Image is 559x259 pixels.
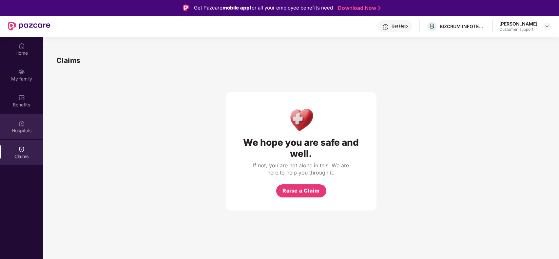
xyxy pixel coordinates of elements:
img: svg+xml;base64,PHN2ZyBpZD0iSG9zcGl0YWxzIiB4bWxucz0iaHR0cDovL3d3dy53My5vcmcvMjAwMC9zdmciIHdpZHRoPS... [18,120,25,127]
img: svg+xml;base64,PHN2ZyBpZD0iSG9tZSIgeG1sbnM9Imh0dHA6Ly93d3cudzMub3JnLzIwMDAvc3ZnIiB3aWR0aD0iMjAiIG... [18,43,25,49]
h1: Claims [56,55,81,66]
img: svg+xml;base64,PHN2ZyBpZD0iRHJvcGRvd24tMzJ4MzIiIHhtbG5zPSJodHRwOi8vd3d3LnczLm9yZy8yMDAwL3N2ZyIgd2... [545,24,550,29]
div: Customer_support [499,27,537,32]
img: Health Care [287,105,316,134]
div: BIZCRUM INFOTECH PRIVATE LIMITED [440,23,486,29]
img: svg+xml;base64,PHN2ZyBpZD0iSGVscC0zMngzMiIgeG1sbnM9Imh0dHA6Ly93d3cudzMub3JnLzIwMDAvc3ZnIiB3aWR0aD... [382,24,389,30]
img: New Pazcare Logo [8,22,50,30]
div: We hope you are safe and well. [239,137,363,159]
img: svg+xml;base64,PHN2ZyBpZD0iQ2xhaW0iIHhtbG5zPSJodHRwOi8vd3d3LnczLm9yZy8yMDAwL3N2ZyIgd2lkdGg9IjIwIi... [18,146,25,153]
span: Raise a Claim [282,187,320,195]
img: Stroke [378,5,381,11]
strong: mobile app [222,5,250,11]
button: Raise a Claim [276,184,326,197]
img: Logo [183,5,189,11]
a: Download Now [338,5,379,11]
div: [PERSON_NAME] [499,21,537,27]
img: svg+xml;base64,PHN2ZyBpZD0iQmVuZWZpdHMiIHhtbG5zPSJodHRwOi8vd3d3LnczLm9yZy8yMDAwL3N2ZyIgd2lkdGg9Ij... [18,94,25,101]
div: If not, you are not alone in this. We are here to help you through it. [252,162,350,176]
img: svg+xml;base64,PHN2ZyB3aWR0aD0iMjAiIGhlaWdodD0iMjAiIHZpZXdCb3g9IjAgMCAyMCAyMCIgZmlsbD0ibm9uZSIgeG... [18,68,25,75]
div: Get Pazcare for all your employee benefits need [194,4,333,12]
div: Get Help [392,24,408,29]
span: B [430,22,434,30]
